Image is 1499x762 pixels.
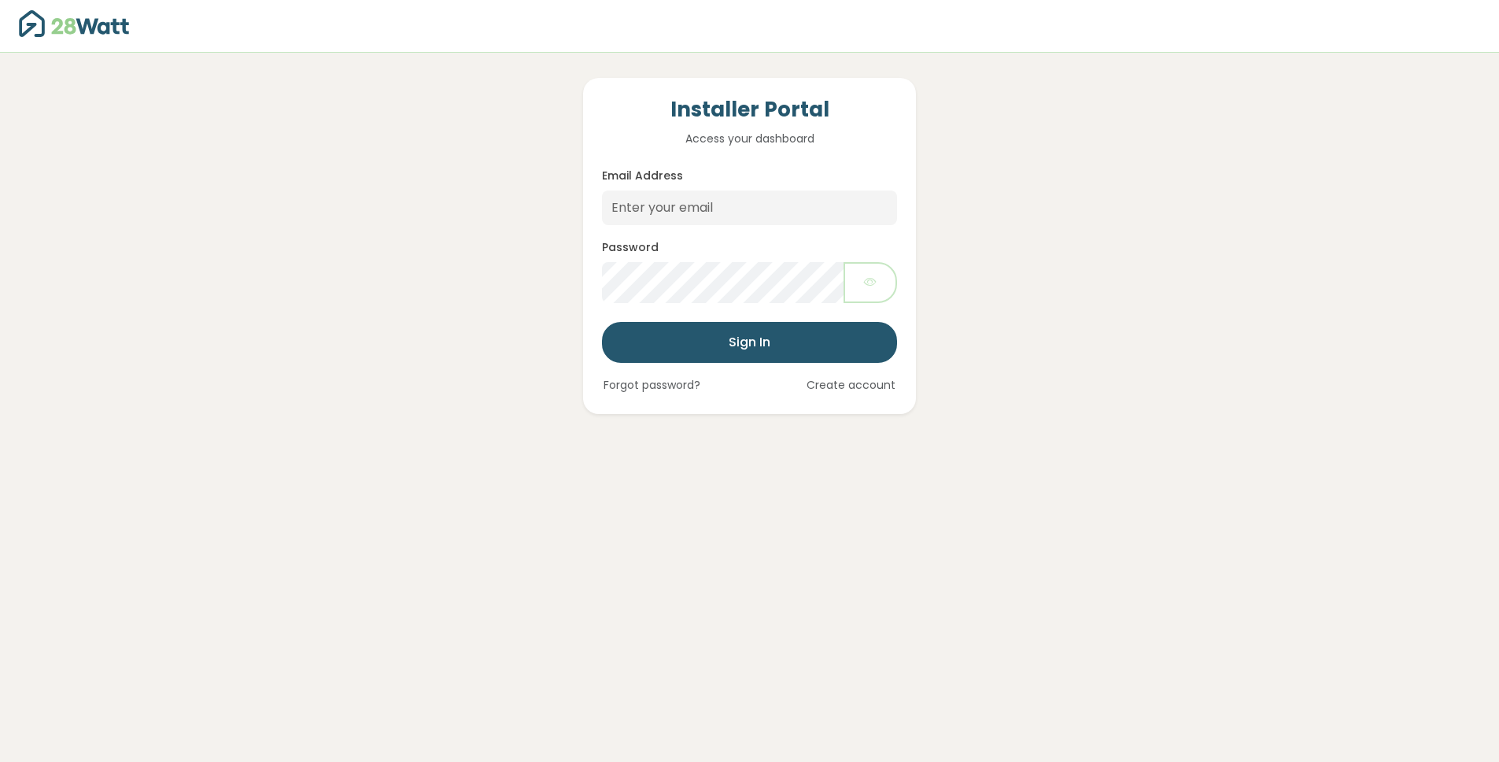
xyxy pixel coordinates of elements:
input: Enter your email [602,190,896,225]
button: Sign In [602,322,896,363]
p: Access your dashboard [602,130,896,147]
label: Email Address [602,168,683,184]
button: Forgot password? [602,375,702,395]
label: Password [602,239,659,256]
a: Create account [805,375,897,395]
img: 28Watt [19,10,129,37]
h4: Installer Portal [602,97,896,124]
